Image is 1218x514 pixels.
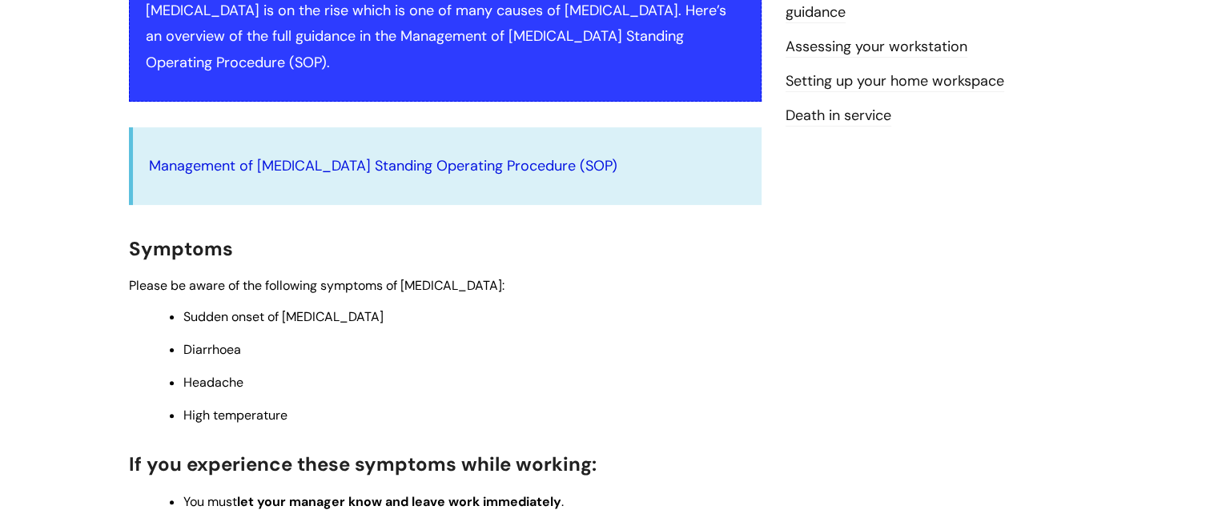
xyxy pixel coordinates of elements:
[129,452,597,476] span: If you experience these symptoms while working:
[786,71,1004,92] a: Setting up your home workspace
[129,236,233,261] span: Symptoms
[129,277,504,294] span: Please be aware of the following symptoms of [MEDICAL_DATA]:
[183,407,287,424] span: High temperature
[786,106,891,126] a: Death in service
[183,341,241,358] span: Diarrhoea
[149,156,617,175] a: Management of [MEDICAL_DATA] Standing Operating Procedure (SOP)
[183,308,384,325] span: Sudden onset of [MEDICAL_DATA]
[183,374,243,391] span: Headache
[183,493,564,510] span: You must .
[237,493,561,510] strong: let your manager know and leave work immediately
[786,37,967,58] a: Assessing your workstation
